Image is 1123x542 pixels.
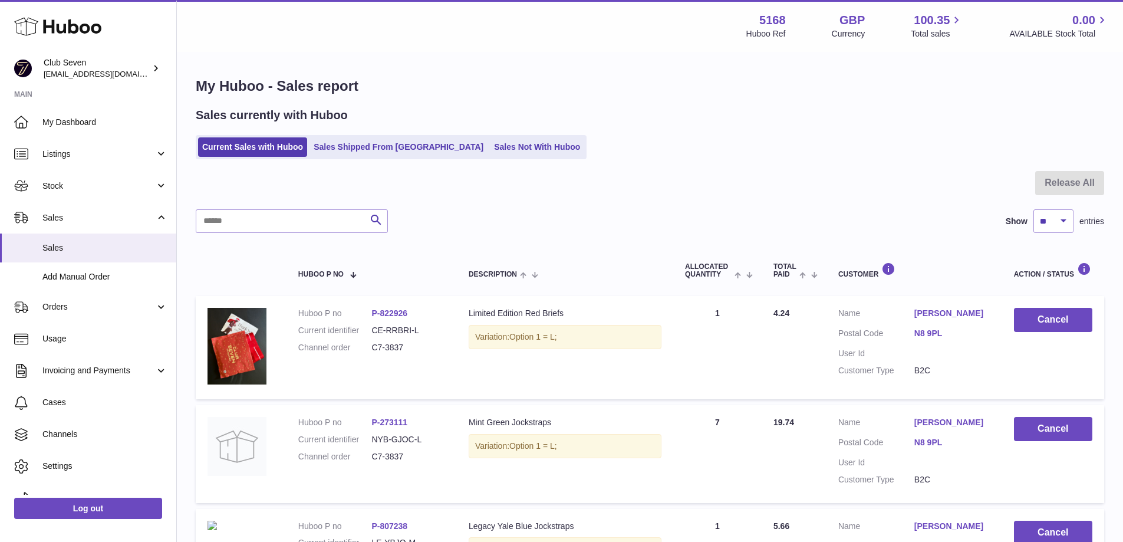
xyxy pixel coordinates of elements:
[469,521,661,532] div: Legacy Yale Blue Jockstraps
[42,365,155,376] span: Invoicing and Payments
[838,365,914,376] dt: Customer Type
[1009,28,1109,40] span: AVAILABLE Stock Total
[509,332,557,341] span: Option 1 = L;
[838,457,914,468] dt: User Id
[1014,417,1092,441] button: Cancel
[42,117,167,128] span: My Dashboard
[838,417,914,431] dt: Name
[838,328,914,342] dt: Postal Code
[42,301,155,313] span: Orders
[469,308,661,319] div: Limited Edition Red Briefs
[298,271,344,278] span: Huboo P no
[309,137,488,157] a: Sales Shipped From [GEOGRAPHIC_DATA]
[44,69,173,78] span: [EMAIL_ADDRESS][DOMAIN_NAME]
[42,492,167,504] span: Returns
[773,308,789,318] span: 4.24
[914,365,990,376] dd: B2C
[469,271,517,278] span: Description
[838,308,914,322] dt: Name
[1014,262,1092,278] div: Action / Status
[469,417,661,428] div: Mint Green Jockstraps
[1014,308,1092,332] button: Cancel
[773,521,789,531] span: 5.66
[469,325,661,349] div: Variation:
[838,437,914,451] dt: Postal Code
[198,137,307,157] a: Current Sales with Huboo
[14,60,32,77] img: info@wearclubseven.com
[42,212,155,224] span: Sales
[469,434,661,458] div: Variation:
[371,325,445,336] dd: CE-RRBRI-L
[371,434,445,445] dd: NYB-GJOC-L
[509,441,557,451] span: Option 1 = L;
[371,451,445,462] dd: C7-3837
[839,12,865,28] strong: GBP
[490,137,584,157] a: Sales Not With Huboo
[298,434,372,445] dt: Current identifier
[914,328,990,339] a: N8 9PL
[196,77,1104,96] h1: My Huboo - Sales report
[42,333,167,344] span: Usage
[832,28,865,40] div: Currency
[298,451,372,462] dt: Channel order
[371,342,445,353] dd: C7-3837
[371,418,407,427] a: P-273111
[1079,216,1104,227] span: entries
[42,429,167,440] span: Channels
[44,57,150,80] div: Club Seven
[685,263,732,278] span: ALLOCATED Quantity
[1006,216,1028,227] label: Show
[298,308,372,319] dt: Huboo P no
[911,28,963,40] span: Total sales
[746,28,786,40] div: Huboo Ref
[298,521,372,532] dt: Huboo P no
[42,397,167,408] span: Cases
[914,308,990,319] a: [PERSON_NAME]
[911,12,963,40] a: 100.35 Total sales
[42,461,167,472] span: Settings
[371,521,407,531] a: P-807238
[14,498,162,519] a: Log out
[1072,12,1095,28] span: 0.00
[914,437,990,448] a: N8 9PL
[42,180,155,192] span: Stock
[196,107,348,123] h2: Sales currently with Huboo
[42,271,167,283] span: Add Manual Order
[208,521,217,530] img: 159.jpg
[759,12,786,28] strong: 5168
[838,262,990,278] div: Customer
[42,149,155,160] span: Listings
[298,417,372,428] dt: Huboo P no
[298,342,372,353] dt: Channel order
[208,417,266,476] img: no-photo.jpg
[42,242,167,254] span: Sales
[838,348,914,359] dt: User Id
[773,418,794,427] span: 19.74
[298,325,372,336] dt: Current identifier
[914,474,990,485] dd: B2C
[673,296,762,399] td: 1
[838,474,914,485] dt: Customer Type
[914,417,990,428] a: [PERSON_NAME]
[773,263,796,278] span: Total paid
[371,308,407,318] a: P-822926
[208,308,266,385] img: ProductPic.jpg
[673,405,762,503] td: 7
[914,521,990,532] a: [PERSON_NAME]
[838,521,914,535] dt: Name
[1009,12,1109,40] a: 0.00 AVAILABLE Stock Total
[914,12,950,28] span: 100.35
